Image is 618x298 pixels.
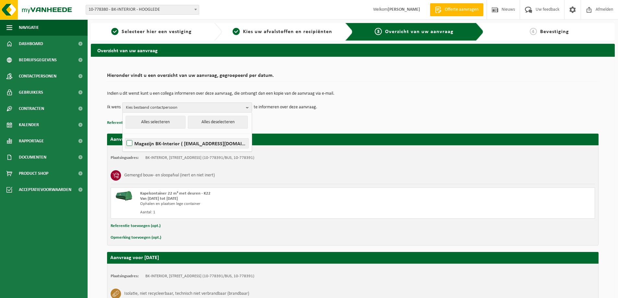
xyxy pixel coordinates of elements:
td: BK-INTERIOR, [STREET_ADDRESS] (10-778391/BUS, 10-778391) [145,155,254,161]
h3: Gemengd bouw- en sloopafval (inert en niet inert) [124,170,215,181]
button: Referentie toevoegen (opt.) [111,222,161,230]
button: Alles deselecteren [188,116,248,129]
a: 1Selecteer hier een vestiging [94,28,209,36]
button: Alles selecteren [126,116,186,129]
span: Acceptatievoorwaarden [19,182,71,198]
p: te informeren over deze aanvraag. [254,102,317,112]
span: Documenten [19,149,46,165]
span: Bedrijfsgegevens [19,52,57,68]
span: 10-778380 - BK-INTERIOR - HOOGLEDE [86,5,199,14]
p: Indien u dit wenst kunt u een collega informeren over deze aanvraag, die ontvangt dan een kopie v... [107,91,599,96]
span: Kapelcontainer 22 m³ met deuren - K22 [140,191,211,196]
strong: Plaatsingsadres: [111,156,139,160]
span: Bevestiging [540,29,569,34]
div: Aantal: 1 [140,210,379,215]
strong: Plaatsingsadres: [111,274,139,278]
span: Kalender [19,117,39,133]
span: Gebruikers [19,84,43,101]
span: Contactpersonen [19,68,56,84]
span: 4 [530,28,537,35]
span: 3 [375,28,382,35]
span: Contracten [19,101,44,117]
span: Selecteer hier een vestiging [122,29,192,34]
span: 10-778380 - BK-INTERIOR - HOOGLEDE [86,5,199,15]
label: Magazijn BK-Interior ( [EMAIL_ADDRESS][DOMAIN_NAME] ) [125,138,248,148]
span: Dashboard [19,36,43,52]
div: Ophalen en plaatsen lege container [140,201,379,207]
span: 1 [111,28,118,35]
strong: [PERSON_NAME] [388,7,420,12]
p: Ik wens [107,102,121,112]
span: Kies uw afvalstoffen en recipiënten [243,29,332,34]
span: Offerte aanvragen [443,6,480,13]
h2: Hieronder vindt u een overzicht van uw aanvraag, gegroepeerd per datum. [107,73,599,82]
button: Referentie toevoegen (opt.) [107,119,157,127]
span: Product Shop [19,165,48,182]
span: Navigatie [19,19,39,36]
button: Kies bestaand contactpersoon [122,102,252,112]
button: Opmerking toevoegen (opt.) [111,233,161,242]
td: BK-INTERIOR, [STREET_ADDRESS] (10-778391/BUS, 10-778391) [145,274,254,279]
img: HK-XK-22-GN-00.png [114,191,134,201]
span: Overzicht van uw aanvraag [385,29,454,34]
strong: Aanvraag voor [DATE] [110,255,159,260]
a: Offerte aanvragen [430,3,483,16]
span: Rapportage [19,133,44,149]
strong: Van [DATE] tot [DATE] [140,197,178,201]
strong: Aanvraag voor [DATE] [110,137,159,142]
a: 2Kies uw afvalstoffen en recipiënten [225,28,340,36]
span: 2 [233,28,240,35]
span: Kies bestaand contactpersoon [126,103,243,113]
h2: Overzicht van uw aanvraag [91,44,615,56]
